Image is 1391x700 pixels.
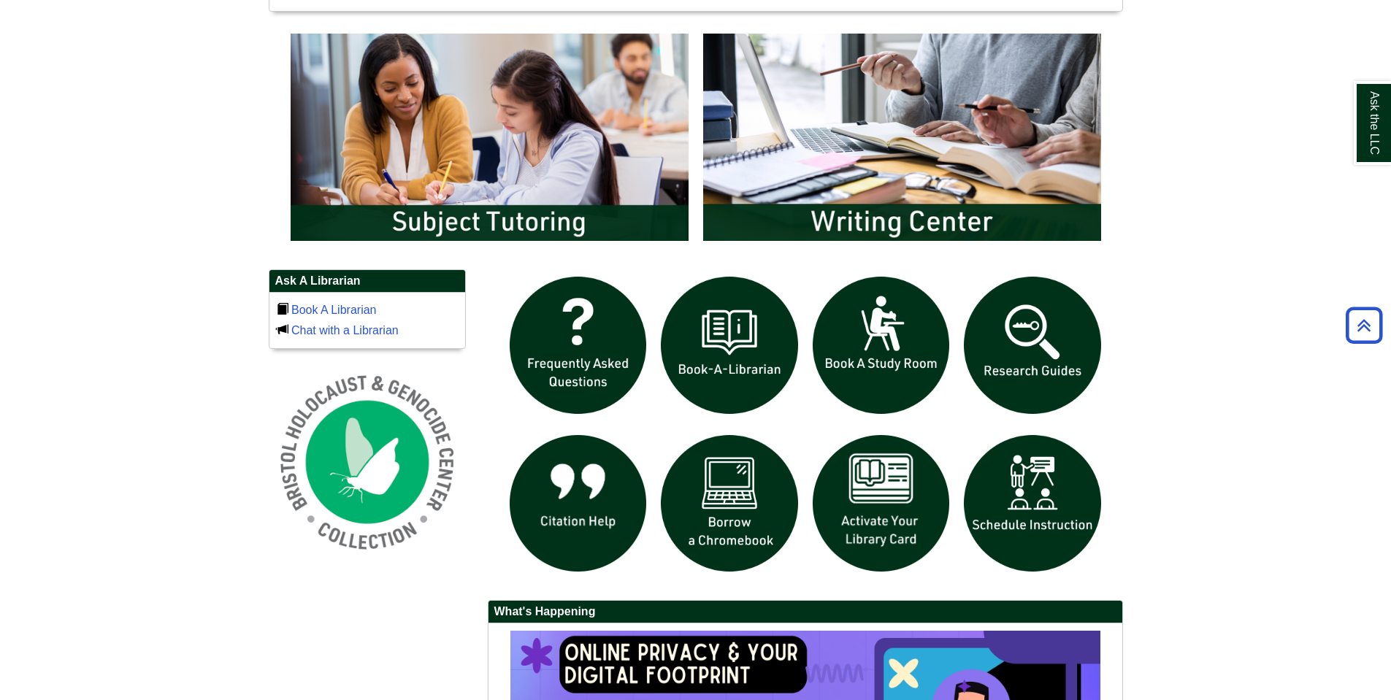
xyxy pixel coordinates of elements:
img: Book a Librarian icon links to book a librarian web page [654,269,805,421]
img: For faculty. Schedule Library Instruction icon links to form. [957,428,1108,580]
img: Subject Tutoring Information [283,26,696,248]
a: Chat with a Librarian [291,324,399,336]
a: Back to Top [1341,315,1387,335]
img: Research Guides icon links to research guides web page [957,269,1108,421]
img: book a study room icon links to book a study room web page [805,269,957,421]
div: slideshow [283,26,1108,255]
div: slideshow [502,269,1108,585]
img: activate Library Card icon links to form to activate student ID into library card [805,428,957,580]
img: Holocaust and Genocide Collection [269,364,466,561]
img: Writing Center Information [696,26,1108,248]
img: citation help icon links to citation help guide page [502,428,654,580]
img: frequently asked questions [502,269,654,421]
a: Book A Librarian [291,304,377,316]
h2: What's Happening [488,601,1122,623]
img: Borrow a chromebook icon links to the borrow a chromebook web page [654,428,805,580]
h2: Ask A Librarian [269,270,465,293]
